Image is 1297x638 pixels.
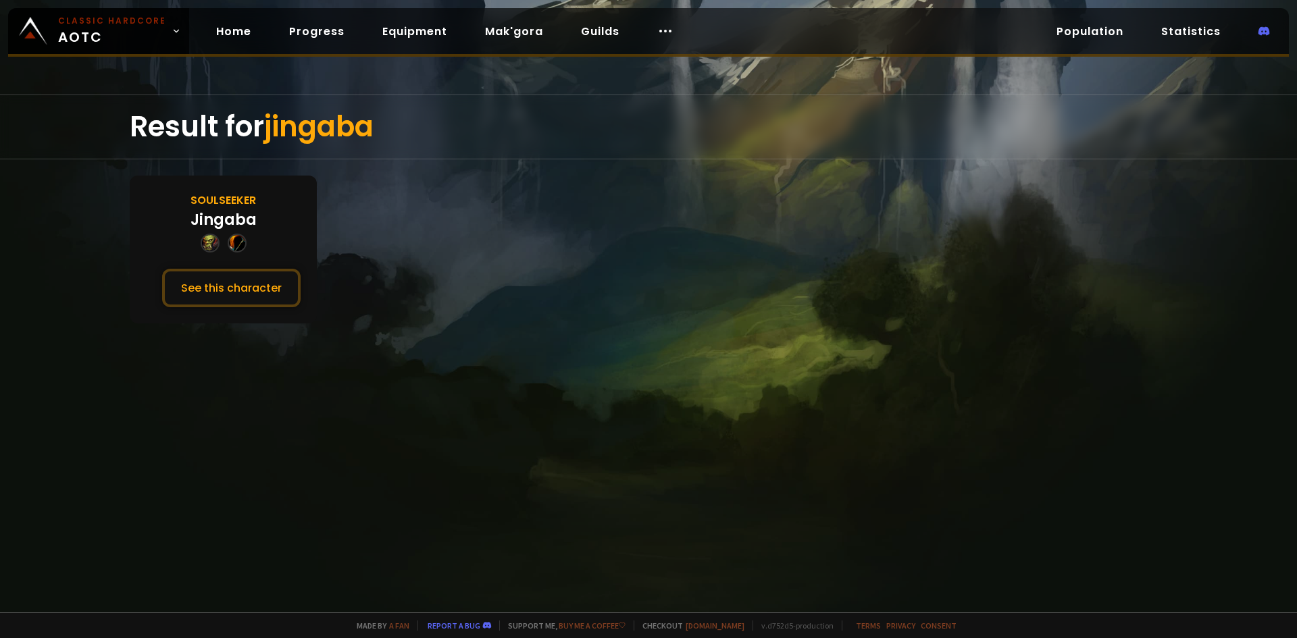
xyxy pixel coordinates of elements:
[753,620,834,631] span: v. d752d5 - production
[686,620,744,631] a: [DOMAIN_NAME]
[499,620,626,631] span: Support me,
[634,620,744,631] span: Checkout
[349,620,409,631] span: Made by
[8,8,189,54] a: Classic HardcoreAOTC
[389,620,409,631] a: a fan
[372,18,458,45] a: Equipment
[428,620,480,631] a: Report a bug
[190,209,257,231] div: Jingaba
[190,192,256,209] div: Soulseeker
[264,107,374,147] span: jingaba
[278,18,355,45] a: Progress
[162,269,301,307] button: See this character
[58,15,166,27] small: Classic Hardcore
[1150,18,1231,45] a: Statistics
[570,18,630,45] a: Guilds
[205,18,262,45] a: Home
[559,620,626,631] a: Buy me a coffee
[58,15,166,47] span: AOTC
[856,620,881,631] a: Terms
[474,18,554,45] a: Mak'gora
[1046,18,1134,45] a: Population
[130,95,1167,159] div: Result for
[886,620,915,631] a: Privacy
[921,620,957,631] a: Consent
